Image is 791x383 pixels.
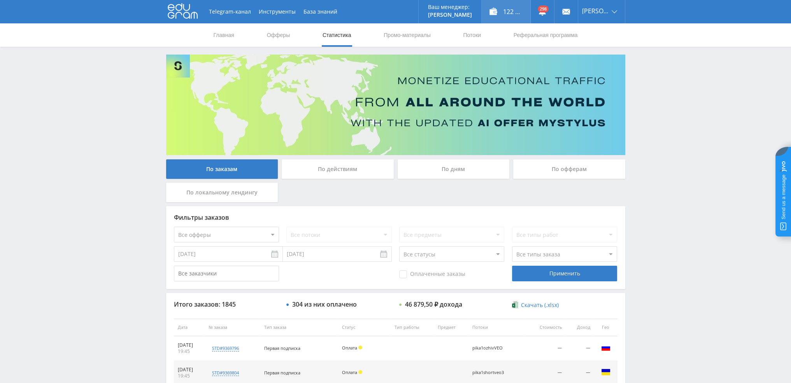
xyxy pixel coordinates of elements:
a: Промо-материалы [383,23,431,47]
div: По локальному лендингу [166,183,278,202]
a: Офферы [266,23,291,47]
th: Тип заказа [260,319,338,336]
span: Оплата [342,369,357,375]
div: [DATE] [178,367,201,373]
td: — [566,336,594,361]
img: Banner [166,55,625,155]
td: — [526,336,566,361]
div: Итого заказов: 1845 [174,301,279,308]
div: Применить [512,266,617,281]
div: 46 879,50 ₽ дохода [405,301,462,308]
div: 304 из них оплачено [292,301,357,308]
div: По действиям [282,159,394,179]
span: Холд [358,370,362,374]
div: По заказам [166,159,278,179]
a: Реферальная программа [513,23,579,47]
th: № заказа [205,319,260,336]
div: std#9369796 [212,345,239,351]
img: ukr.png [601,367,610,377]
th: Предмет [434,319,468,336]
a: Статистика [322,23,352,47]
p: Ваш менеджер: [428,4,472,10]
div: По дням [398,159,510,179]
div: 19:45 [178,348,201,355]
span: Холд [358,346,362,349]
a: Потоки [462,23,482,47]
div: [DATE] [178,342,201,348]
span: Скачать (.xlsx) [521,302,559,308]
span: [PERSON_NAME] [582,8,609,14]
div: pika1ozhivVEO [472,346,507,351]
div: pika1shortveo3 [472,370,507,375]
th: Статус [338,319,391,336]
span: Первая подписка [264,345,300,351]
div: 19:45 [178,373,201,379]
div: std#9369804 [212,370,239,376]
img: xlsx [512,301,519,309]
p: [PERSON_NAME] [428,12,472,18]
th: Доход [566,319,594,336]
th: Дата [174,319,205,336]
div: По офферам [513,159,625,179]
th: Потоки [468,319,526,336]
th: Тип работы [391,319,434,336]
a: Скачать (.xlsx) [512,301,559,309]
span: Первая подписка [264,370,300,376]
span: Оплата [342,345,357,351]
a: Главная [213,23,235,47]
div: Фильтры заказов [174,214,617,221]
th: Гео [594,319,617,336]
th: Стоимость [526,319,566,336]
img: rus.png [601,343,610,352]
input: Все заказчики [174,266,279,281]
span: Оплаченные заказы [399,270,465,278]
